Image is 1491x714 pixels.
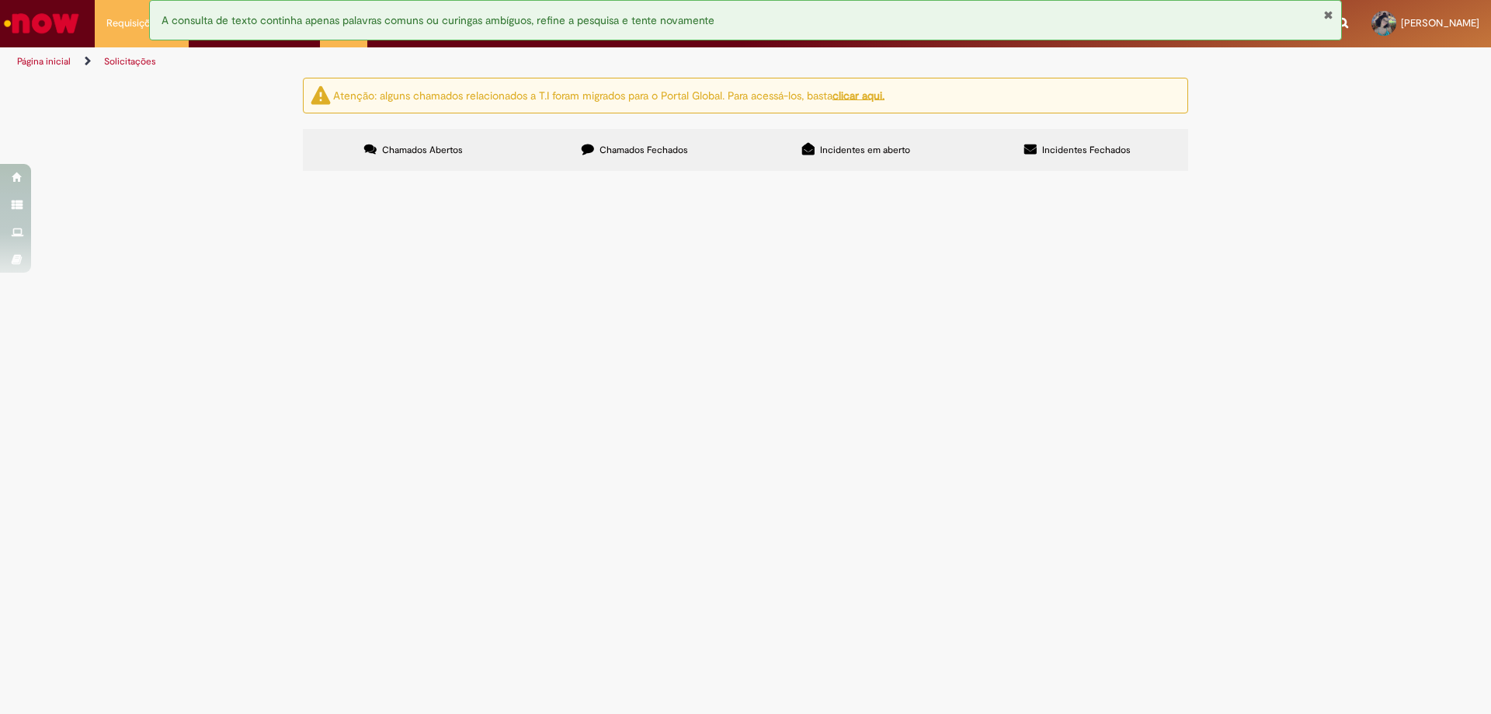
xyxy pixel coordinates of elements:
a: clicar aqui. [832,88,885,102]
a: Solicitações [104,55,156,68]
img: ServiceNow [2,8,82,39]
span: Chamados Abertos [382,144,463,156]
span: Requisições [106,16,161,31]
span: A consulta de texto continha apenas palavras comuns ou curingas ambíguos, refine a pesquisa e ten... [162,13,714,27]
span: Chamados Fechados [600,144,688,156]
span: Incidentes em aberto [820,144,910,156]
ng-bind-html: Atenção: alguns chamados relacionados a T.I foram migrados para o Portal Global. Para acessá-los,... [333,88,885,102]
a: Página inicial [17,55,71,68]
span: [PERSON_NAME] [1401,16,1479,30]
button: Fechar Notificação [1323,9,1333,21]
ul: Trilhas de página [12,47,982,76]
span: Incidentes Fechados [1042,144,1131,156]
